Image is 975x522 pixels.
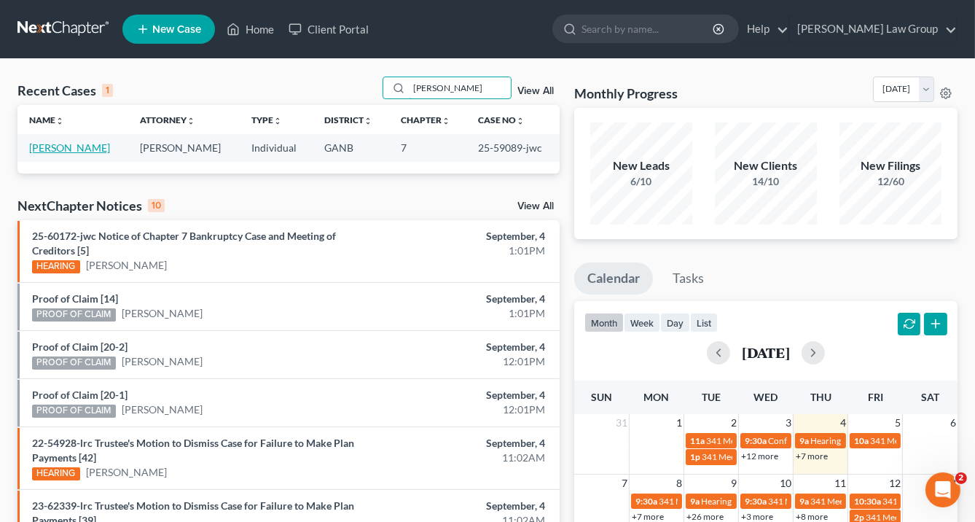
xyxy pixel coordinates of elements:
[32,389,128,401] a: Proof of Claim [20-1]
[128,134,239,161] td: [PERSON_NAME]
[32,357,116,370] div: PROOF OF CLAIM
[281,16,376,42] a: Client Portal
[675,475,684,492] span: 8
[768,496,899,507] span: 341 Meeting for [PERSON_NAME]
[790,16,957,42] a: [PERSON_NAME] Law Group
[384,354,545,369] div: 12:01PM
[32,467,80,480] div: HEARING
[590,157,692,174] div: New Leads
[17,197,165,214] div: NextChapter Notices
[122,354,203,369] a: [PERSON_NAME]
[660,313,690,332] button: day
[32,308,116,322] div: PROOF OF CLAIM
[675,414,684,432] span: 1
[729,414,738,432] span: 2
[745,435,767,446] span: 9:30a
[466,134,560,161] td: 25-59089-jwc
[690,496,700,507] span: 9a
[384,229,545,244] div: September, 4
[784,414,793,432] span: 3
[659,262,717,295] a: Tasks
[442,117,450,125] i: unfold_more
[251,114,282,125] a: Typeunfold_more
[17,82,113,99] div: Recent Cases
[273,117,282,125] i: unfold_more
[584,313,624,332] button: month
[32,260,80,273] div: HEARING
[701,496,815,507] span: Hearing for [PERSON_NAME]
[574,262,653,295] a: Calendar
[690,435,705,446] span: 11a
[614,414,629,432] span: 31
[313,134,388,161] td: GANB
[893,414,902,432] span: 5
[778,475,793,492] span: 10
[32,292,118,305] a: Proof of Claim [14]
[324,114,372,125] a: Districtunfold_more
[591,391,612,403] span: Sun
[741,451,778,461] a: +12 more
[384,388,545,402] div: September, 4
[401,114,450,125] a: Chapterunfold_more
[643,391,669,403] span: Mon
[86,258,167,273] a: [PERSON_NAME]
[140,114,195,125] a: Attorneyunfold_more
[839,157,941,174] div: New Filings
[796,511,828,522] a: +8 more
[810,496,941,507] span: 341 Meeting for [PERSON_NAME]
[888,475,902,492] span: 12
[29,141,110,154] a: [PERSON_NAME]
[55,117,64,125] i: unfold_more
[839,174,941,189] div: 12/60
[635,496,657,507] span: 9:30a
[32,437,354,464] a: 22-54928-lrc Trustee's Motion to Dismiss Case for Failure to Make Plan Payments [42]
[810,391,831,403] span: Thu
[574,85,678,102] h3: Monthly Progress
[624,313,660,332] button: week
[620,475,629,492] span: 7
[219,16,281,42] a: Home
[122,306,203,321] a: [PERSON_NAME]
[152,24,201,35] span: New Case
[686,511,724,522] a: +26 more
[384,499,545,513] div: September, 4
[384,402,545,417] div: 12:01PM
[32,230,336,257] a: 25-60172-jwc Notice of Chapter 7 Bankruptcy Case and Meeting of Creditors [5]
[740,16,788,42] a: Help
[702,451,833,462] span: 341 Meeting for [PERSON_NAME]
[742,345,790,360] h2: [DATE]
[478,114,525,125] a: Case Nounfold_more
[384,244,545,258] div: 1:01PM
[240,134,313,161] td: Individual
[854,435,869,446] span: 10a
[29,114,64,125] a: Nameunfold_more
[925,472,960,507] iframe: Intercom live chat
[706,435,837,446] span: 341 Meeting for [PERSON_NAME]
[659,496,867,507] span: 341 Meeting for [PERSON_NAME] & [PERSON_NAME]
[384,292,545,306] div: September, 4
[122,402,203,417] a: [PERSON_NAME]
[690,451,700,462] span: 1p
[86,465,167,480] a: [PERSON_NAME]
[187,117,195,125] i: unfold_more
[409,77,511,98] input: Search by name...
[632,511,664,522] a: +7 more
[715,174,817,189] div: 14/10
[384,306,545,321] div: 1:01PM
[955,472,967,484] span: 2
[590,174,692,189] div: 6/10
[702,391,721,403] span: Tue
[799,435,809,446] span: 9a
[921,391,939,403] span: Sat
[32,340,128,353] a: Proof of Claim [20-2]
[854,496,881,507] span: 10:30a
[389,134,467,161] td: 7
[690,313,718,332] button: list
[839,414,847,432] span: 4
[754,391,778,403] span: Wed
[384,451,545,465] div: 11:02AM
[384,436,545,451] div: September, 4
[384,340,545,354] div: September, 4
[949,414,958,432] span: 6
[796,451,828,461] a: +7 more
